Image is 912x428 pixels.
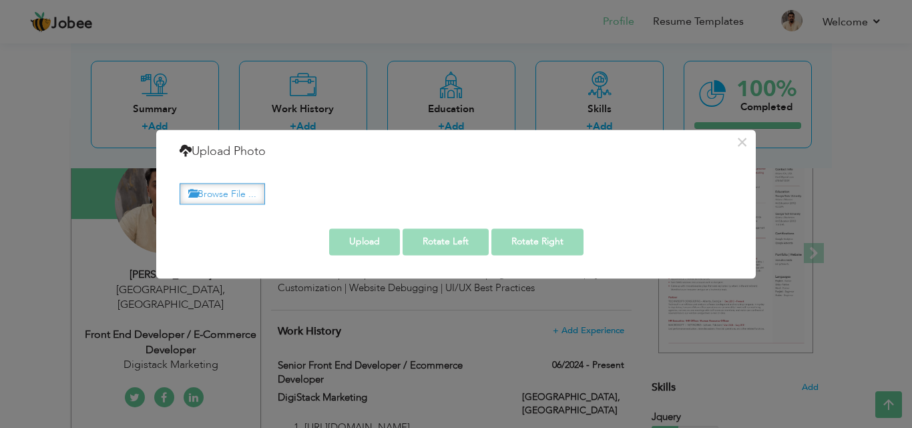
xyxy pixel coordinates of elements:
label: Browse File ... [180,184,265,204]
h4: Upload Photo [180,143,266,160]
button: Rotate Right [491,228,584,255]
button: × [731,132,752,153]
button: Upload [329,228,400,255]
button: Rotate Left [403,228,489,255]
